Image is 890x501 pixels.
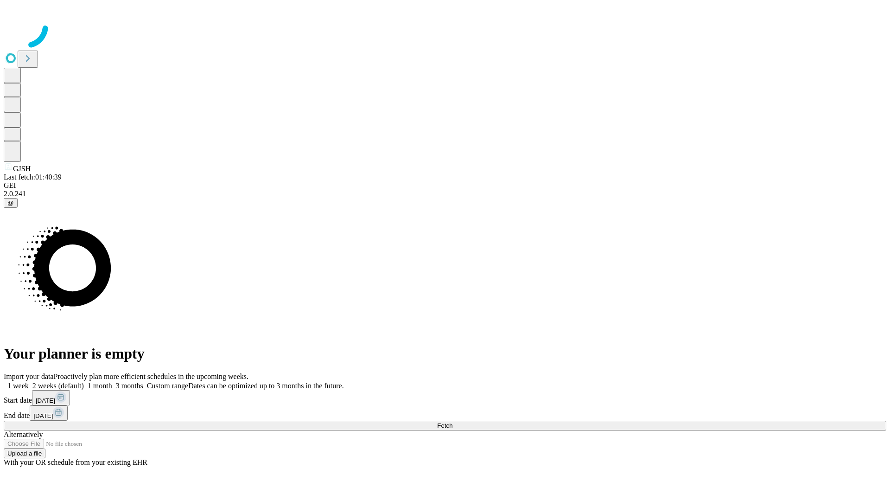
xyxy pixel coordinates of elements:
[4,373,54,380] span: Import your data
[437,422,452,429] span: Fetch
[4,345,886,362] h1: Your planner is empty
[4,458,147,466] span: With your OR schedule from your existing EHR
[54,373,248,380] span: Proactively plan more efficient schedules in the upcoming weeks.
[4,405,886,421] div: End date
[188,382,343,390] span: Dates can be optimized up to 3 months in the future.
[4,173,62,181] span: Last fetch: 01:40:39
[13,165,31,173] span: GJSH
[147,382,188,390] span: Custom range
[4,421,886,430] button: Fetch
[116,382,143,390] span: 3 months
[33,412,53,419] span: [DATE]
[7,382,29,390] span: 1 week
[36,397,55,404] span: [DATE]
[4,449,45,458] button: Upload a file
[4,390,886,405] div: Start date
[32,382,84,390] span: 2 weeks (default)
[32,390,70,405] button: [DATE]
[4,190,886,198] div: 2.0.241
[88,382,112,390] span: 1 month
[30,405,68,421] button: [DATE]
[4,198,18,208] button: @
[4,181,886,190] div: GEI
[4,430,43,438] span: Alternatively
[7,199,14,206] span: @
